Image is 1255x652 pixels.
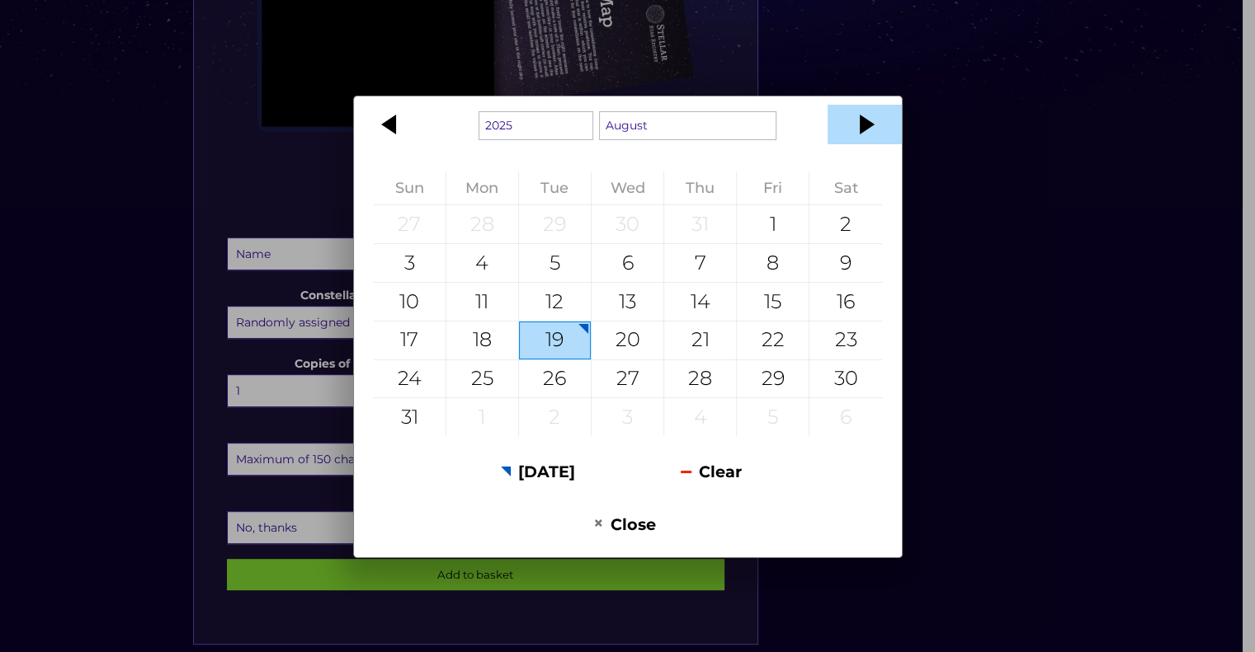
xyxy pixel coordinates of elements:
[737,321,809,359] div: 22 August 2025
[664,321,736,359] div: 21 August 2025
[446,398,518,436] div: 1 September 2025
[446,360,518,398] div: 25 August 2025
[592,244,663,282] div: 6 August 2025
[664,244,736,282] div: 7 August 2025
[737,205,809,243] div: 1 August 2025
[592,283,663,321] div: 13 August 2025
[599,111,777,140] select: Select a month
[374,398,446,436] div: 31 August 2025
[809,283,881,321] div: 16 August 2025
[809,398,881,436] div: 6 September 2025
[809,205,881,243] div: 2 August 2025
[737,244,809,282] div: 8 August 2025
[374,205,446,243] div: 27 July 2025
[446,321,518,359] div: 18 August 2025
[737,398,809,436] div: 5 September 2025
[592,398,663,436] div: 3 September 2025
[446,205,518,243] div: 28 July 2025
[628,451,795,491] button: Clear
[664,171,737,205] th: Thursday
[737,283,809,321] div: 15 August 2025
[446,244,518,282] div: 4 August 2025
[374,360,446,398] div: 24 August 2025
[664,360,736,398] div: 28 August 2025
[592,321,663,359] div: 20 August 2025
[519,205,591,243] div: 29 July 2025
[809,360,881,398] div: 30 August 2025
[374,283,446,321] div: 10 August 2025
[664,205,736,243] div: 31 July 2025
[592,205,663,243] div: 30 July 2025
[519,283,591,321] div: 12 August 2025
[479,111,593,140] select: Select a year
[374,171,446,205] th: Sunday
[446,171,518,205] th: Monday
[664,398,736,436] div: 4 September 2025
[374,244,446,282] div: 3 August 2025
[591,171,663,205] th: Wednesday
[519,398,591,436] div: 2 September 2025
[518,171,591,205] th: Tuesday
[519,360,591,398] div: 26 August 2025
[446,283,518,321] div: 11 August 2025
[592,360,663,398] div: 27 August 2025
[374,321,446,359] div: 17 August 2025
[540,504,708,545] button: Close
[454,451,621,491] button: [DATE]
[519,244,591,282] div: 5 August 2025
[737,171,809,205] th: Friday
[809,244,881,282] div: 9 August 2025
[809,171,882,205] th: Saturday
[664,283,736,321] div: 14 August 2025
[519,321,591,359] div: 19 August 2025
[809,321,881,359] div: 23 August 2025
[737,360,809,398] div: 29 August 2025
